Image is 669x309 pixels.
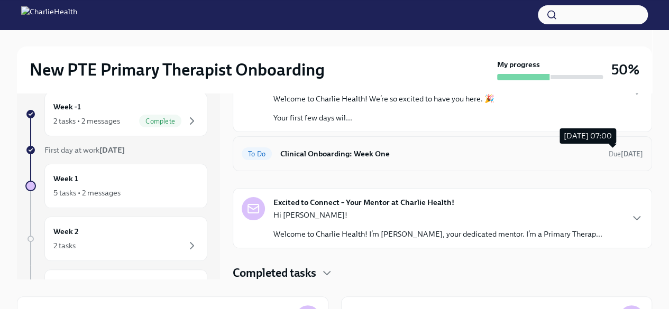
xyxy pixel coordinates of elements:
span: Complete [139,117,181,125]
img: CharlieHealth [21,6,77,23]
h6: Clinical Onboarding: Week One [280,148,600,160]
h6: Week 2 [53,226,79,237]
p: Your first few days wil... [273,113,494,123]
span: Due [609,150,643,158]
strong: Excited to Connect – Your Mentor at Charlie Health! [273,197,454,208]
div: 5 tasks • 2 messages [53,188,121,198]
div: Completed tasks [233,265,652,281]
div: 2 tasks • 2 messages [53,116,120,126]
h6: Week 1 [53,173,78,184]
p: Welcome to Charlie Health! We’re so excited to have you here. 🎉 [273,93,494,104]
span: To Do [242,150,272,158]
strong: [DATE] [99,145,125,155]
a: Week 22 tasks [25,217,207,261]
p: Hi [PERSON_NAME]! [273,210,602,220]
a: Week 15 tasks • 2 messages [25,164,207,208]
a: First day at work[DATE] [25,145,207,155]
a: Week -12 tasks • 2 messagesComplete [25,92,207,136]
h6: Week -1 [53,101,81,113]
h4: Completed tasks [233,265,316,281]
span: First day at work [44,145,125,155]
h3: 50% [611,60,639,79]
a: To DoClinical Onboarding: Week OneDue[DATE] [242,145,643,162]
h2: New PTE Primary Therapist Onboarding [30,59,325,80]
div: 2 tasks [53,240,76,251]
p: Welcome to Charlie Health! I’m [PERSON_NAME], your dedicated mentor. I’m a Primary Therap... [273,229,602,239]
strong: [DATE] [621,150,643,158]
h6: Week 3 [53,278,79,290]
strong: My progress [497,59,540,70]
